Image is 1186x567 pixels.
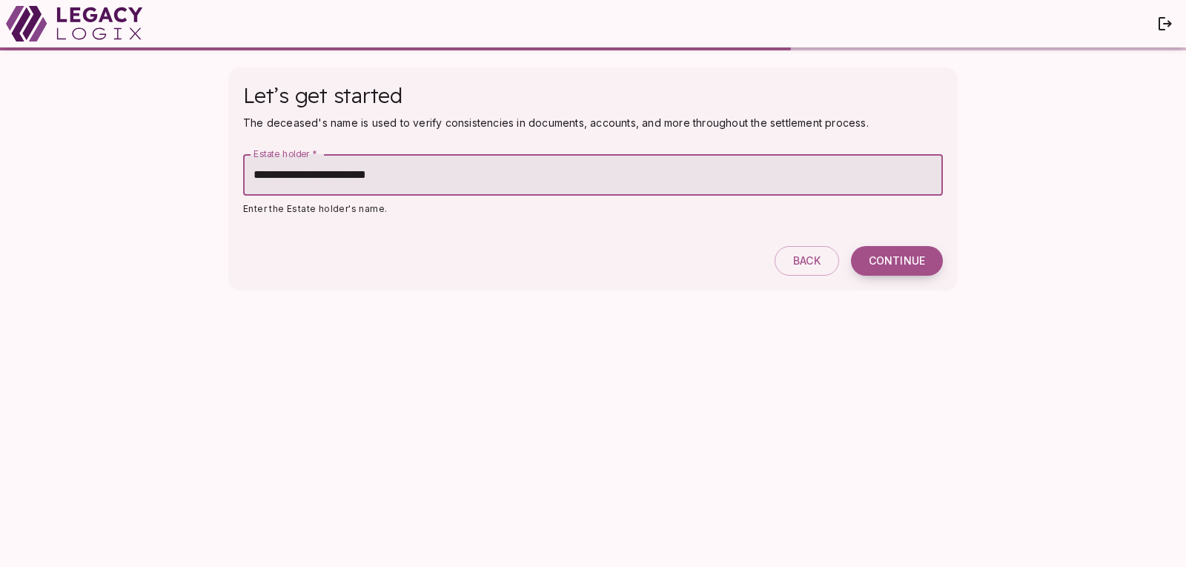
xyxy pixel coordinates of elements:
span: Continue [869,254,925,268]
span: Back [793,254,821,268]
span: Enter the Estate holder's name. [243,203,387,214]
label: Estate holder [254,147,317,160]
button: Continue [851,246,943,276]
button: Back [775,246,839,276]
span: The deceased's name is used to verify consistencies in documents, accounts, and more throughout t... [243,116,869,129]
span: Let’s get started [243,82,402,108]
